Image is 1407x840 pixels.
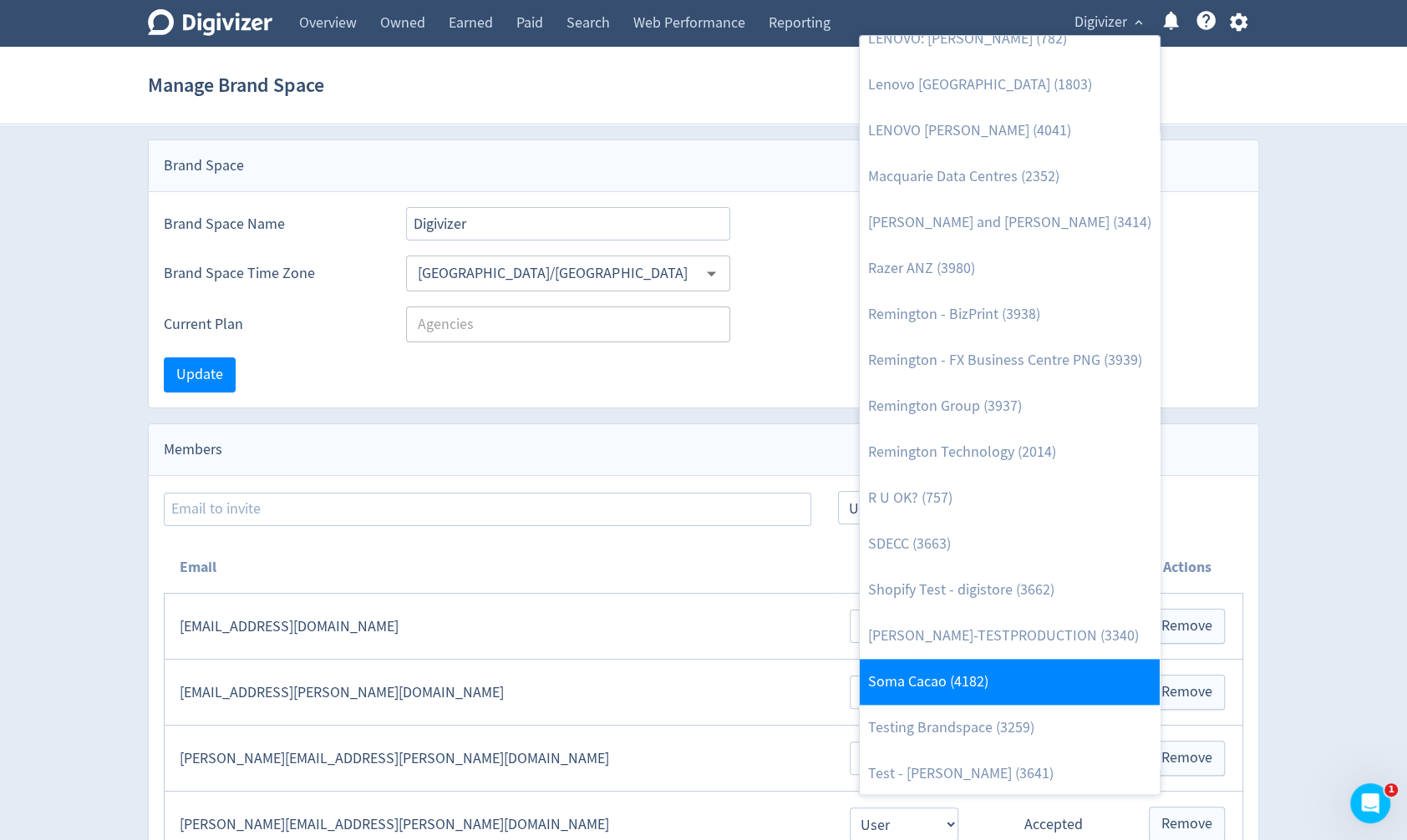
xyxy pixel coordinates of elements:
[860,16,1160,62] a: LENOVO: [PERSON_NAME] (782)
[860,659,1160,705] a: Soma Cacao (4182)
[860,291,1160,337] a: Remington - BizPrint (3938)
[860,245,1160,291] a: Razer ANZ (3980)
[860,429,1160,475] a: Remington Technology (2014)
[860,475,1160,521] a: R U OK? (757)
[860,108,1160,154] a: LENOVO [PERSON_NAME] (4041)
[860,613,1160,659] a: [PERSON_NAME]-TESTPRODUCTION (3340)
[860,62,1160,108] a: Lenovo [GEOGRAPHIC_DATA] (1803)
[860,337,1160,383] a: Remington - FX Business Centre PNG (3939)
[860,154,1160,200] a: Macquarie Data Centres (2352)
[1350,783,1390,823] iframe: Intercom live chat
[860,521,1160,567] a: SDECC (3663)
[1384,783,1398,797] span: 1
[860,383,1160,429] a: Remington Group (3937)
[860,200,1160,245] a: [PERSON_NAME] and [PERSON_NAME] (3414)
[860,567,1160,613] a: Shopify Test - digistore (3662)
[860,751,1160,797] a: Test - [PERSON_NAME] (3641)
[860,705,1160,751] a: Testing Brandspace (3259)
